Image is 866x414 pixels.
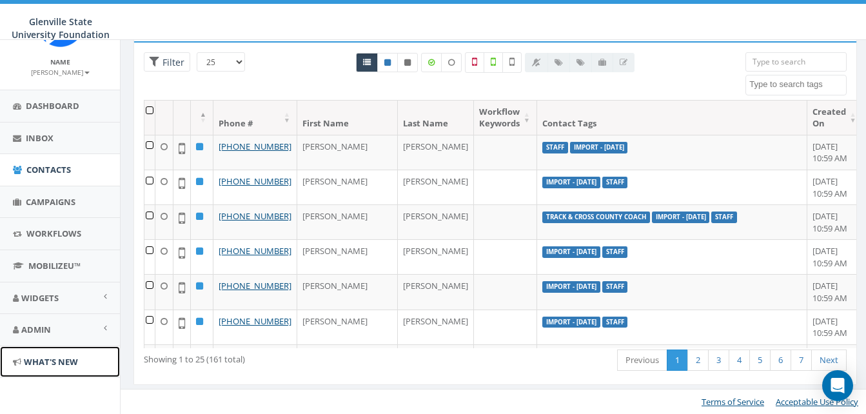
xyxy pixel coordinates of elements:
label: Data not Enriched [441,53,462,72]
td: [PERSON_NAME] [398,344,474,379]
a: [PHONE_NUMBER] [219,210,291,222]
span: Glenville State University Foundation [12,15,110,41]
textarea: Search [749,79,846,90]
td: [PERSON_NAME] [297,310,398,344]
label: Staff [602,177,628,188]
a: Terms of Service [702,396,764,408]
td: [PERSON_NAME] [297,344,398,379]
th: Last Name [398,101,474,135]
a: Previous [617,350,667,371]
td: [DATE] 10:59 AM [807,274,863,309]
span: Dashboard [26,100,79,112]
a: 6 [770,350,791,371]
span: MobilizeU™ [28,260,81,271]
i: This phone number is unsubscribed and has opted-out of all texts. [404,59,411,66]
label: Staff [602,317,628,328]
a: Active [377,53,398,72]
a: All contacts [356,53,378,72]
td: [PERSON_NAME] [398,135,474,170]
td: [PERSON_NAME] [398,239,474,274]
label: Staff [602,281,628,293]
td: [DATE] 10:59 AM [807,344,863,379]
td: [DATE] 10:59 AM [807,310,863,344]
th: Phone #: activate to sort column ascending [213,101,297,135]
th: Contact Tags [537,101,807,135]
label: Data Enriched [421,53,442,72]
a: [PERSON_NAME] [31,66,90,77]
span: Admin [21,324,51,335]
span: Filter [159,56,184,68]
i: This phone number is subscribed and will receive texts. [384,59,391,66]
small: [PERSON_NAME] [31,68,90,77]
td: [DATE] 10:59 AM [807,239,863,274]
label: Track & Cross County Coach [542,212,650,223]
a: [PHONE_NUMBER] [219,280,291,291]
a: [PHONE_NUMBER] [219,245,291,257]
span: Widgets [21,292,59,304]
td: [PERSON_NAME] [398,204,474,239]
label: Import - [DATE] [542,281,600,293]
a: 4 [729,350,750,371]
label: Validated [484,52,503,73]
span: Contacts [26,164,71,175]
a: [PHONE_NUMBER] [219,315,291,327]
span: Advance Filter [144,52,190,72]
label: Import - [DATE] [570,142,628,153]
td: [DATE] 10:59 AM [807,170,863,204]
label: Not a Mobile [465,52,484,73]
small: Name [50,57,70,66]
span: Workflows [26,228,81,239]
td: [PERSON_NAME] [398,170,474,204]
a: [PHONE_NUMBER] [219,141,291,152]
label: Staff [542,142,568,153]
label: Staff [711,212,737,223]
span: Campaigns [26,196,75,208]
a: Acceptable Use Policy [776,396,858,408]
div: Open Intercom Messenger [822,370,853,401]
td: [PERSON_NAME] [297,204,398,239]
a: 3 [708,350,729,371]
a: Next [811,350,847,371]
td: [DATE] 10:59 AM [807,135,863,170]
a: 5 [749,350,771,371]
td: [PERSON_NAME] [398,274,474,309]
td: [PERSON_NAME] [297,135,398,170]
td: [PERSON_NAME] [297,239,398,274]
th: First Name [297,101,398,135]
th: Workflow Keywords: activate to sort column ascending [474,101,537,135]
th: Created On: activate to sort column ascending [807,101,863,135]
td: [DATE] 10:59 AM [807,204,863,239]
label: Import - [DATE] [542,317,600,328]
label: Not Validated [502,52,522,73]
td: [PERSON_NAME] [297,274,398,309]
div: Showing 1 to 25 (161 total) [144,348,426,366]
a: 2 [687,350,709,371]
td: [PERSON_NAME] [398,310,474,344]
a: [PHONE_NUMBER] [219,175,291,187]
label: Staff [602,246,628,258]
input: Type to search [745,52,847,72]
a: 1 [667,350,688,371]
a: 7 [791,350,812,371]
label: Import - [DATE] [652,212,710,223]
label: Import - [DATE] [542,177,600,188]
td: [PERSON_NAME] [297,170,398,204]
label: Import - [DATE] [542,246,600,258]
span: Inbox [26,132,54,144]
a: Opted Out [397,53,418,72]
span: What's New [24,356,78,368]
